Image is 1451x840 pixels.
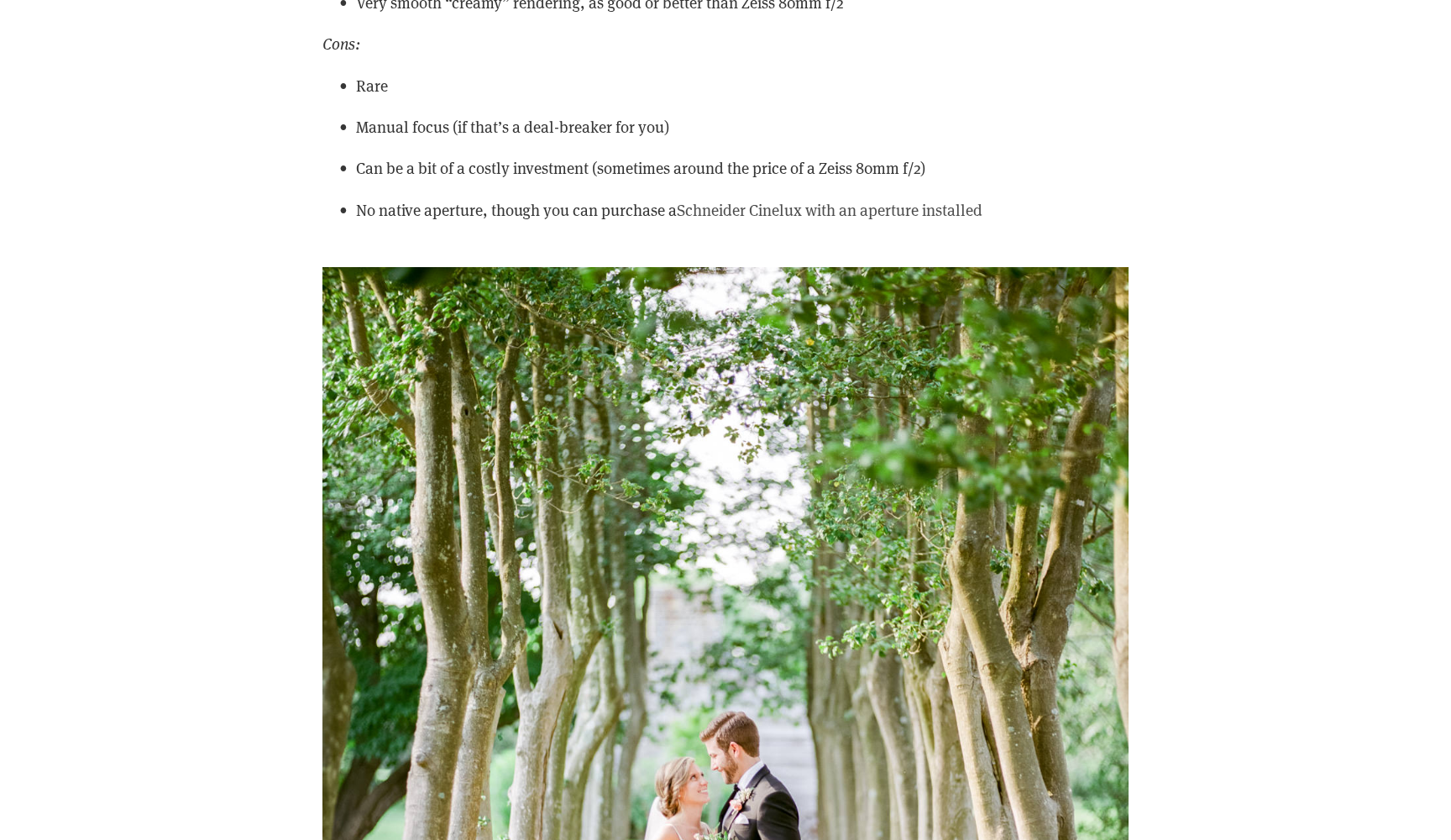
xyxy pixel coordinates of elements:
[356,155,1129,181] p: Can be a bit of a costly investment (sometimes around the price of a Zeiss 80mm f/2)
[322,33,360,54] em: Cons:
[356,197,1129,223] p: No native aperture, though you can purchase a
[356,114,1129,139] p: Manual focus (if that’s a deal-breaker for you)
[356,73,1129,98] p: Rare
[677,199,982,220] a: Schneider Cinelux with an aperture installed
